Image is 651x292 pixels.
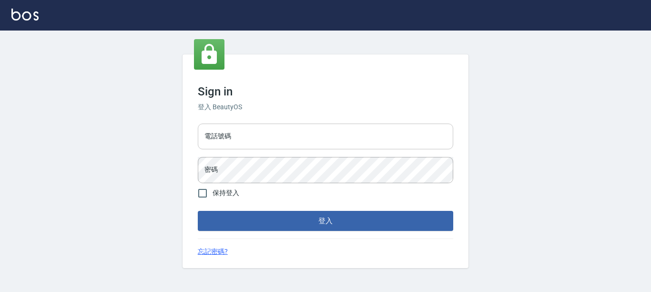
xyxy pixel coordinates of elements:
[198,247,228,257] a: 忘記密碼?
[213,188,239,198] span: 保持登入
[11,9,39,21] img: Logo
[198,85,453,98] h3: Sign in
[198,211,453,231] button: 登入
[198,102,453,112] h6: 登入 BeautyOS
